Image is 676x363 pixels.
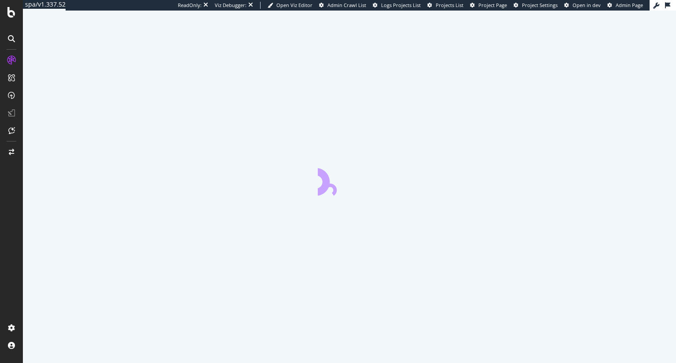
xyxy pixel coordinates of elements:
[178,2,202,9] div: ReadOnly:
[268,2,312,9] a: Open Viz Editor
[573,2,601,8] span: Open in dev
[478,2,507,8] span: Project Page
[319,2,366,9] a: Admin Crawl List
[514,2,558,9] a: Project Settings
[607,2,643,9] a: Admin Page
[616,2,643,8] span: Admin Page
[373,2,421,9] a: Logs Projects List
[436,2,463,8] span: Projects List
[470,2,507,9] a: Project Page
[276,2,312,8] span: Open Viz Editor
[327,2,366,8] span: Admin Crawl List
[318,164,381,196] div: animation
[381,2,421,8] span: Logs Projects List
[564,2,601,9] a: Open in dev
[522,2,558,8] span: Project Settings
[427,2,463,9] a: Projects List
[215,2,246,9] div: Viz Debugger:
